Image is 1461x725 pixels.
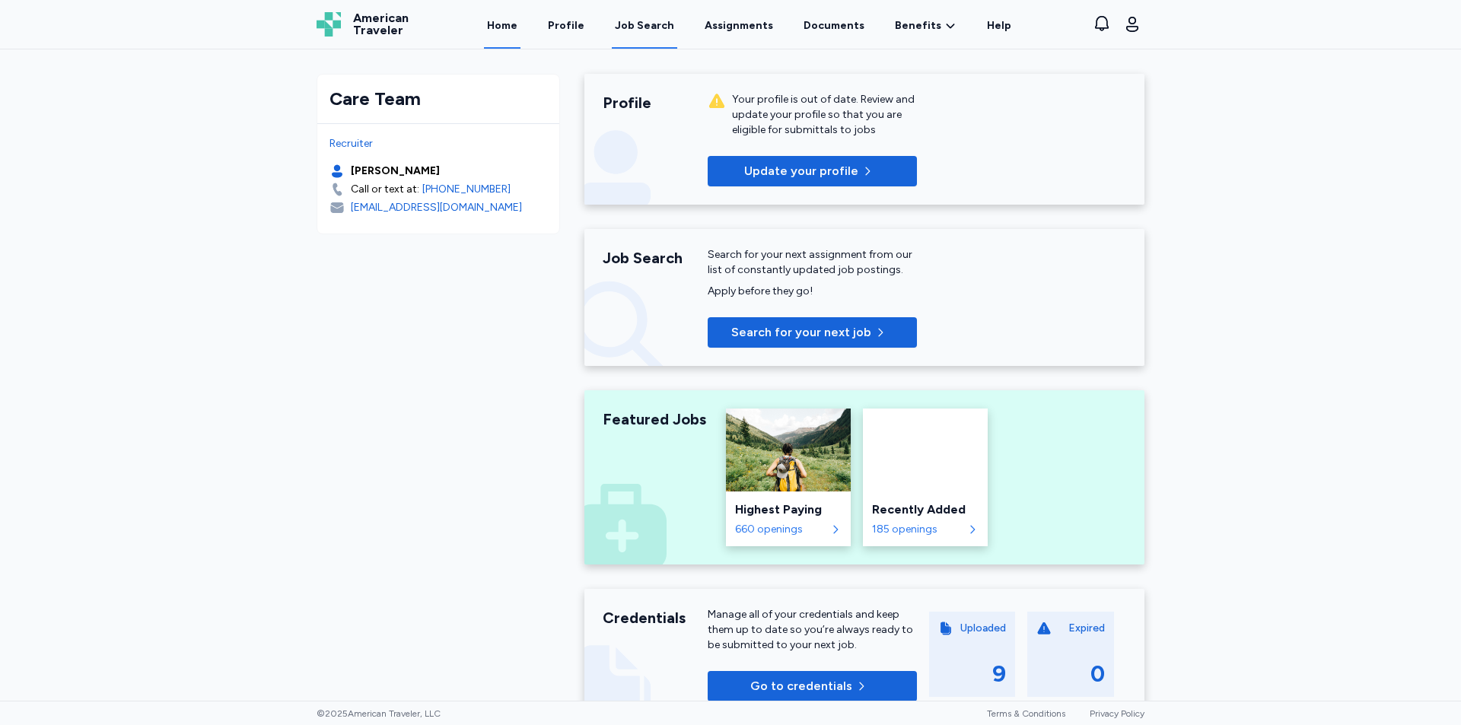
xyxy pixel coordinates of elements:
[603,607,708,628] div: Credentials
[872,522,963,537] div: 185 openings
[603,92,708,113] div: Profile
[731,323,871,342] span: Search for your next job
[351,182,419,197] div: Call or text at:
[422,182,511,197] a: [PHONE_NUMBER]
[992,660,1006,688] div: 9
[615,18,674,33] div: Job Search
[872,501,979,519] div: Recently Added
[863,409,988,546] a: Recently AddedRecently Added185 openings
[708,607,917,653] div: Manage all of your credentials and keep them up to date so you’re always ready to be submitted to...
[895,18,941,33] span: Benefits
[895,18,956,33] a: Benefits
[708,317,917,348] button: Search for your next job
[351,200,522,215] div: [EMAIL_ADDRESS][DOMAIN_NAME]
[329,136,547,151] div: Recruiter
[750,677,852,695] span: Go to credentials
[735,501,842,519] div: Highest Paying
[708,284,917,299] div: Apply before they go!
[484,2,520,49] a: Home
[708,671,917,701] button: Go to credentials
[603,247,708,269] div: Job Search
[708,247,917,278] div: Search for your next assignment from our list of constantly updated job postings.
[987,708,1065,719] a: Terms & Conditions
[726,409,851,491] img: Highest Paying
[329,87,547,111] div: Care Team
[732,92,917,138] div: Your profile is out of date. Review and update your profile so that you are eligible for submitta...
[863,409,988,491] img: Recently Added
[317,708,441,720] span: © 2025 American Traveler, LLC
[708,156,917,186] button: Update your profile
[603,409,708,430] div: Featured Jobs
[726,409,851,546] a: Highest PayingHighest Paying660 openings
[351,164,440,179] div: [PERSON_NAME]
[1090,708,1144,719] a: Privacy Policy
[612,2,677,49] a: Job Search
[1068,621,1105,636] div: Expired
[353,12,409,37] span: American Traveler
[1090,660,1105,688] div: 0
[735,522,826,537] div: 660 openings
[960,621,1006,636] div: Uploaded
[317,12,341,37] img: Logo
[744,162,858,180] span: Update your profile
